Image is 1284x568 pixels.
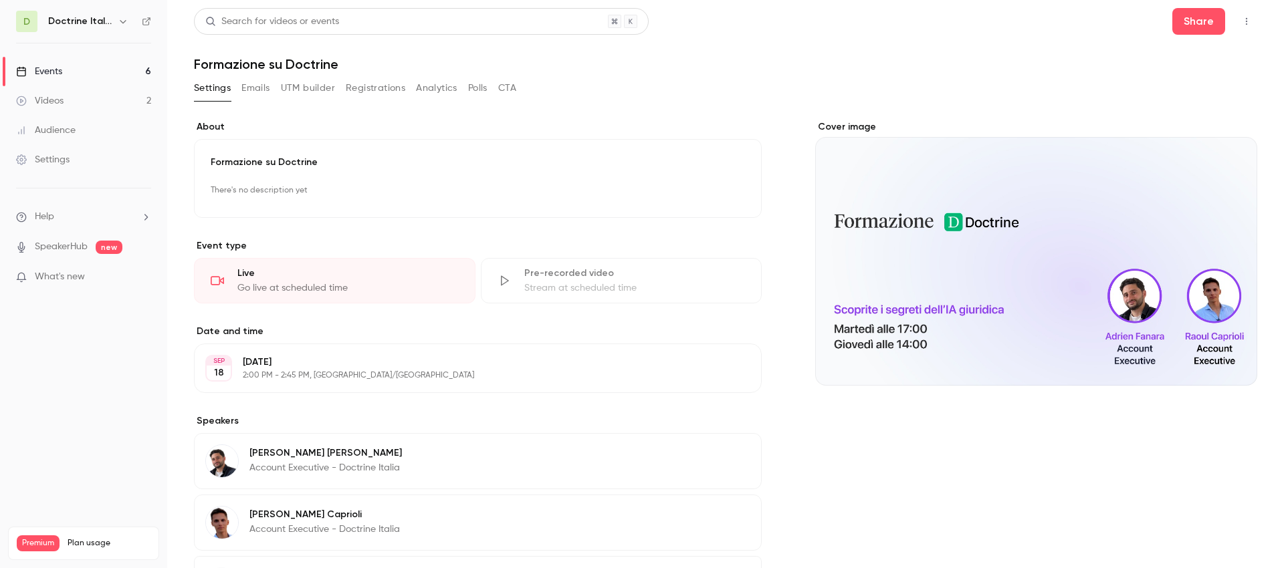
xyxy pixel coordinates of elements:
span: What's new [35,270,85,284]
label: About [194,120,762,134]
div: LiveGo live at scheduled time [194,258,475,303]
div: Events [16,65,62,78]
label: Cover image [815,120,1257,134]
p: 2:00 PM - 2:45 PM, [GEOGRAPHIC_DATA]/[GEOGRAPHIC_DATA] [243,370,691,381]
button: Analytics [416,78,457,99]
h6: Doctrine Italia Formation Avocat [48,15,112,28]
button: Settings [194,78,231,99]
div: Videos [16,94,64,108]
div: Adrien Fanara[PERSON_NAME] [PERSON_NAME]Account Executive - Doctrine Italia [194,433,762,489]
p: Account Executive - Doctrine Italia [249,523,400,536]
button: CTA [498,78,516,99]
span: Plan usage [68,538,150,549]
a: SpeakerHub [35,240,88,254]
p: Formazione su Doctrine [211,156,745,169]
p: Event type [194,239,762,253]
span: new [96,241,122,254]
p: Account Executive - Doctrine Italia [249,461,402,474]
p: [DATE] [243,356,691,369]
div: Audience [16,124,76,137]
div: Pre-recorded videoStream at scheduled time [481,258,762,303]
button: Emails [241,78,270,99]
p: 18 [214,366,224,380]
span: D [23,15,30,29]
span: Premium [17,535,60,551]
div: Raoul Caprioli[PERSON_NAME] CaprioliAccount Executive - Doctrine Italia [194,494,762,551]
section: Cover image [815,120,1257,386]
label: Speakers [194,414,762,428]
img: Raoul Caprioli [206,507,238,539]
button: UTM builder [281,78,335,99]
label: Date and time [194,325,762,338]
button: Registrations [346,78,405,99]
p: [PERSON_NAME] Caprioli [249,508,400,521]
img: Adrien Fanara [206,445,238,477]
li: help-dropdown-opener [16,210,151,224]
span: Help [35,210,54,224]
div: Settings [16,153,70,166]
button: Polls [468,78,488,99]
h1: Formazione su Doctrine [194,56,1257,72]
div: Live [237,267,459,280]
iframe: Noticeable Trigger [135,271,151,283]
p: There's no description yet [211,180,745,201]
div: SEP [207,356,231,366]
div: Go live at scheduled time [237,281,459,295]
div: Stream at scheduled time [524,281,746,295]
p: [PERSON_NAME] [PERSON_NAME] [249,446,402,460]
button: Share [1172,8,1225,35]
div: Search for videos or events [205,15,339,29]
div: Pre-recorded video [524,267,746,280]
